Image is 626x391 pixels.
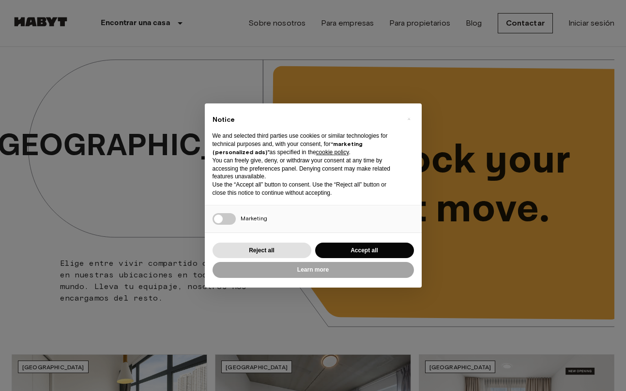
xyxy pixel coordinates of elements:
[213,140,363,156] strong: “marketing (personalized ads)”
[213,262,414,278] button: Learn more
[213,243,311,259] button: Reject all
[241,215,267,222] span: Marketing
[213,132,398,156] p: We and selected third parties use cookies or similar technologies for technical purposes and, wit...
[315,243,414,259] button: Accept all
[316,149,349,156] a: cookie policy
[213,115,398,125] h2: Notice
[407,113,411,125] span: ×
[401,111,417,127] button: Close this notice
[213,157,398,181] p: You can freely give, deny, or withdraw your consent at any time by accessing the preferences pane...
[213,181,398,197] p: Use the “Accept all” button to consent. Use the “Reject all” button or close this notice to conti...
